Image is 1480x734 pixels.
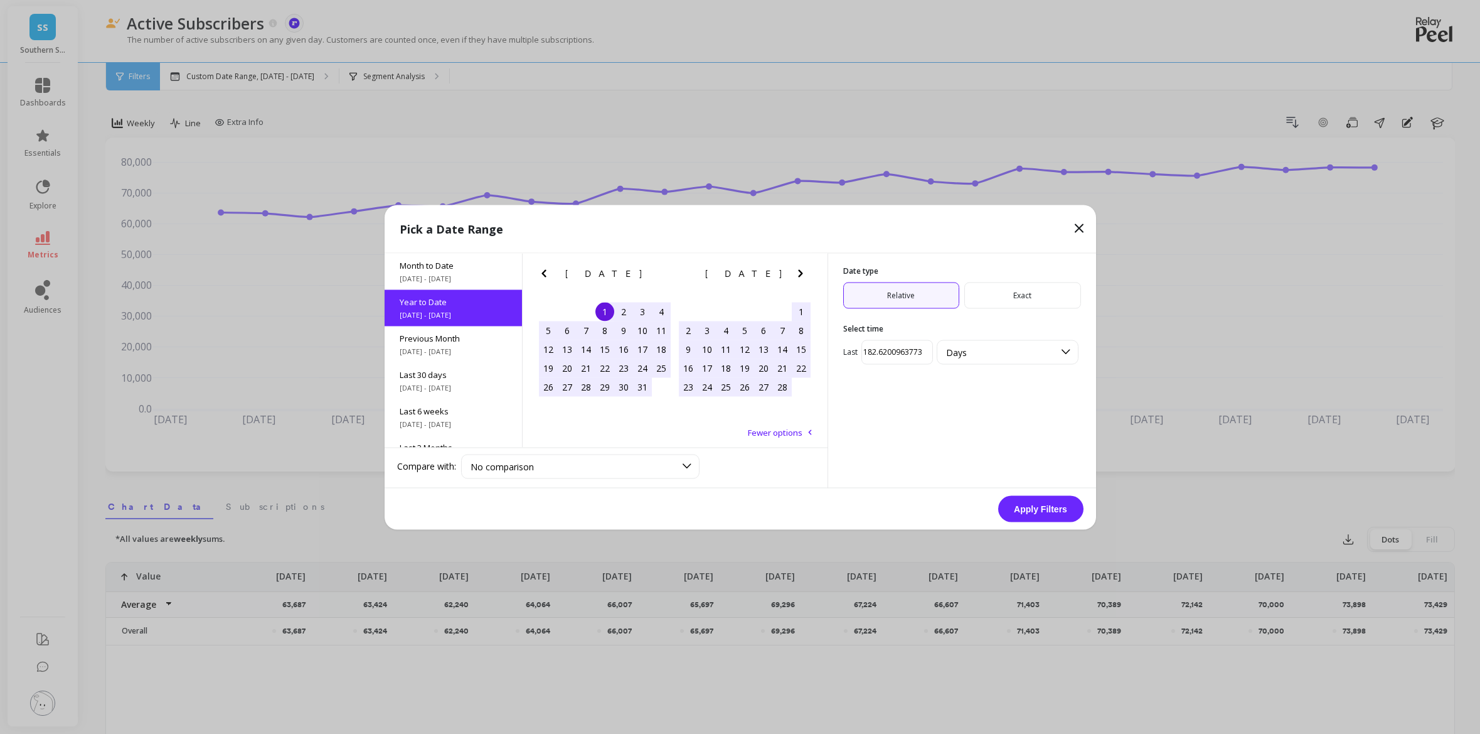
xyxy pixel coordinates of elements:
[595,359,614,377] div: Choose Wednesday, January 22nd, 2025
[633,359,652,377] div: Choose Friday, January 24th, 2025
[577,359,595,377] div: Choose Tuesday, January 21st, 2025
[679,359,698,377] div: Choose Sunday, February 16th, 2025
[400,259,507,271] span: Month to Date
[792,302,811,321] div: Choose Saturday, February 1st, 2025
[558,359,577,377] div: Choose Monday, January 20th, 2025
[400,296,507,307] span: Year to Date
[735,359,754,377] div: Choose Wednesday, February 19th, 2025
[614,340,633,359] div: Choose Thursday, January 16th, 2025
[400,441,507,453] span: Last 3 Months
[716,359,735,377] div: Choose Tuesday, February 18th, 2025
[614,377,633,396] div: Choose Thursday, January 30th, 2025
[653,266,673,286] button: Next Month
[998,495,1083,522] button: Apply Filters
[595,302,614,321] div: Choose Wednesday, January 1st, 2025
[698,340,716,359] div: Choose Monday, February 10th, 2025
[536,266,556,286] button: Previous Month
[652,321,671,340] div: Choose Saturday, January 11th, 2025
[735,377,754,396] div: Choose Wednesday, February 26th, 2025
[400,332,507,343] span: Previous Month
[614,359,633,377] div: Choose Thursday, January 23rd, 2025
[754,340,773,359] div: Choose Thursday, February 13th, 2025
[843,266,1081,276] span: Date type
[400,310,507,320] span: [DATE] - [DATE]
[698,359,716,377] div: Choose Monday, February 17th, 2025
[633,377,652,396] div: Choose Friday, January 31st, 2025
[539,340,558,359] div: Choose Sunday, January 12th, 2025
[843,323,1081,333] span: Select time
[400,382,507,392] span: [DATE] - [DATE]
[735,321,754,340] div: Choose Wednesday, February 5th, 2025
[577,377,595,396] div: Choose Tuesday, January 28th, 2025
[577,321,595,340] div: Choose Tuesday, January 7th, 2025
[539,359,558,377] div: Choose Sunday, January 19th, 2025
[652,359,671,377] div: Choose Saturday, January 25th, 2025
[565,268,644,278] span: [DATE]
[754,359,773,377] div: Choose Thursday, February 20th, 2025
[652,302,671,321] div: Choose Saturday, January 4th, 2025
[652,340,671,359] div: Choose Saturday, January 18th, 2025
[539,377,558,396] div: Choose Sunday, January 26th, 2025
[698,377,716,396] div: Choose Monday, February 24th, 2025
[400,346,507,356] span: [DATE] - [DATE]
[633,302,652,321] div: Choose Friday, January 3rd, 2025
[773,377,792,396] div: Choose Friday, February 28th, 2025
[595,340,614,359] div: Choose Wednesday, January 15th, 2025
[773,359,792,377] div: Choose Friday, February 21st, 2025
[754,321,773,340] div: Choose Thursday, February 6th, 2025
[792,340,811,359] div: Choose Saturday, February 15th, 2025
[539,321,558,340] div: Choose Sunday, January 5th, 2025
[716,340,735,359] div: Choose Tuesday, February 11th, 2025
[558,321,577,340] div: Choose Monday, January 6th, 2025
[679,377,698,396] div: Choose Sunday, February 23rd, 2025
[792,359,811,377] div: Choose Saturday, February 22nd, 2025
[539,302,671,396] div: month 2025-01
[946,346,967,358] span: Days
[773,321,792,340] div: Choose Friday, February 7th, 2025
[614,302,633,321] div: Choose Thursday, January 2nd, 2025
[397,460,456,473] label: Compare with:
[400,405,507,416] span: Last 6 weeks
[793,266,813,286] button: Next Month
[698,321,716,340] div: Choose Monday, February 3rd, 2025
[716,377,735,396] div: Choose Tuesday, February 25th, 2025
[400,273,507,283] span: [DATE] - [DATE]
[748,426,802,438] span: Fewer options
[679,302,811,396] div: month 2025-02
[676,266,696,286] button: Previous Month
[577,340,595,359] div: Choose Tuesday, January 14th, 2025
[964,282,1081,308] span: Exact
[773,340,792,359] div: Choose Friday, February 14th, 2025
[792,321,811,340] div: Choose Saturday, February 8th, 2025
[558,340,577,359] div: Choose Monday, January 13th, 2025
[558,377,577,396] div: Choose Monday, January 27th, 2025
[679,321,698,340] div: Choose Sunday, February 2nd, 2025
[400,369,507,380] span: Last 30 days
[614,321,633,340] div: Choose Thursday, January 9th, 2025
[735,340,754,359] div: Choose Wednesday, February 12th, 2025
[705,268,784,278] span: [DATE]
[843,282,960,308] span: Relative
[595,321,614,340] div: Choose Wednesday, January 8th, 2025
[471,460,534,472] span: No comparison
[400,220,503,237] p: Pick a Date Range
[843,347,858,357] span: Last
[595,377,614,396] div: Choose Wednesday, January 29th, 2025
[716,321,735,340] div: Choose Tuesday, February 4th, 2025
[633,340,652,359] div: Choose Friday, January 17th, 2025
[633,321,652,340] div: Choose Friday, January 10th, 2025
[679,340,698,359] div: Choose Sunday, February 9th, 2025
[400,419,507,429] span: [DATE] - [DATE]
[754,377,773,396] div: Choose Thursday, February 27th, 2025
